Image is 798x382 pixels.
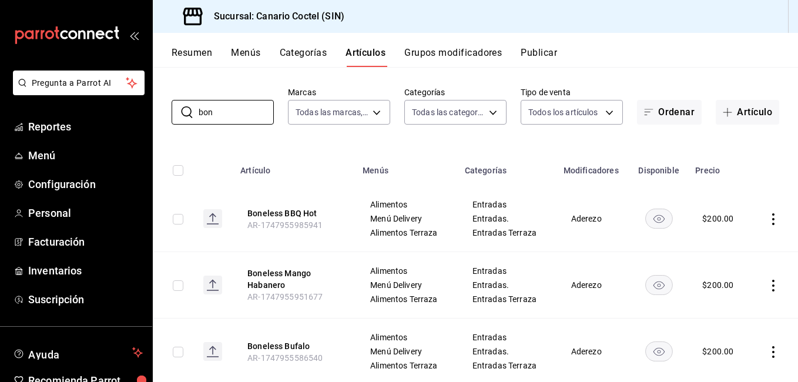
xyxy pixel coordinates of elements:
[645,275,673,295] button: availability-product
[370,215,443,223] span: Menú Delivery
[645,209,673,229] button: availability-product
[637,100,702,125] button: Ordenar
[521,88,623,96] label: Tipo de venta
[767,213,779,225] button: actions
[28,263,143,279] span: Inventarios
[296,106,368,118] span: Todas las marcas, Sin marca
[28,176,143,192] span: Configuración
[404,47,502,67] button: Grupos modificadores
[370,267,443,275] span: Alimentos
[172,47,798,67] div: navigation tabs
[472,333,542,341] span: Entradas
[247,207,341,219] button: edit-product-location
[472,281,542,289] span: Entradas.
[404,88,507,96] label: Categorías
[472,361,542,370] span: Entradas Terraza
[767,280,779,291] button: actions
[458,148,556,186] th: Categorías
[370,200,443,209] span: Alimentos
[370,361,443,370] span: Alimentos Terraza
[370,347,443,356] span: Menú Delivery
[688,148,751,186] th: Precio
[370,281,443,289] span: Menú Delivery
[28,148,143,163] span: Menú
[204,9,344,24] h3: Sucursal: Canario Coctel (SIN)
[231,47,260,67] button: Menús
[472,200,542,209] span: Entradas
[13,71,145,95] button: Pregunta a Parrot AI
[28,234,143,250] span: Facturación
[28,205,143,221] span: Personal
[247,340,341,352] button: edit-product-location
[716,100,779,125] button: Artículo
[571,215,615,223] span: Aderezo
[702,213,733,224] div: $ 200.00
[472,215,542,223] span: Entradas.
[129,31,139,40] button: open_drawer_menu
[370,229,443,237] span: Alimentos Terraza
[472,347,542,356] span: Entradas.
[528,106,598,118] span: Todos los artículos
[28,346,128,360] span: Ayuda
[370,295,443,303] span: Alimentos Terraza
[370,333,443,341] span: Alimentos
[472,229,542,237] span: Entradas Terraza
[247,220,323,230] span: AR-1747955985941
[32,77,126,89] span: Pregunta a Parrot AI
[556,148,629,186] th: Modificadores
[412,106,485,118] span: Todas las categorías, Sin categoría
[199,100,274,124] input: Buscar artículo
[247,353,323,363] span: AR-1747955586540
[28,119,143,135] span: Reportes
[702,346,733,357] div: $ 200.00
[233,148,356,186] th: Artículo
[280,47,327,67] button: Categorías
[472,267,542,275] span: Entradas
[521,47,557,67] button: Publicar
[472,295,542,303] span: Entradas Terraza
[571,281,615,289] span: Aderezo
[629,148,688,186] th: Disponible
[28,291,143,307] span: Suscripción
[172,47,212,67] button: Resumen
[645,341,673,361] button: availability-product
[767,346,779,358] button: actions
[288,88,390,96] label: Marcas
[247,267,341,291] button: edit-product-location
[571,347,615,356] span: Aderezo
[702,279,733,291] div: $ 200.00
[346,47,385,67] button: Artículos
[356,148,458,186] th: Menús
[8,85,145,98] a: Pregunta a Parrot AI
[247,292,323,301] span: AR-1747955951677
